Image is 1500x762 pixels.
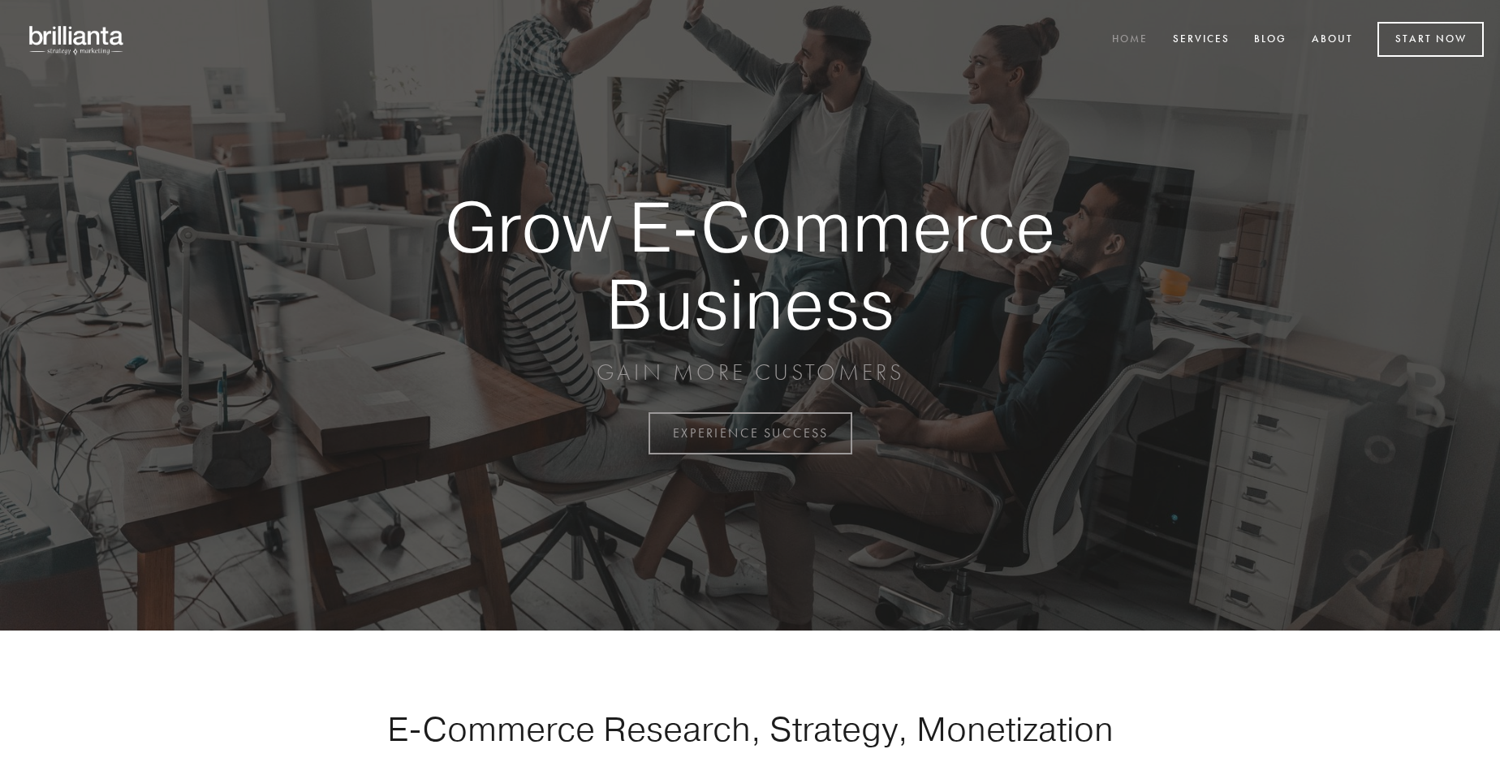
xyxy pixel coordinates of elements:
a: Start Now [1377,22,1484,57]
strong: Grow E-Commerce Business [388,188,1112,342]
h1: E-Commerce Research, Strategy, Monetization [336,708,1164,749]
a: EXPERIENCE SUCCESS [649,412,852,454]
a: Blog [1244,27,1297,54]
p: GAIN MORE CUSTOMERS [388,358,1112,387]
img: brillianta - research, strategy, marketing [16,16,138,63]
a: About [1301,27,1364,54]
a: Services [1162,27,1240,54]
a: Home [1101,27,1158,54]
